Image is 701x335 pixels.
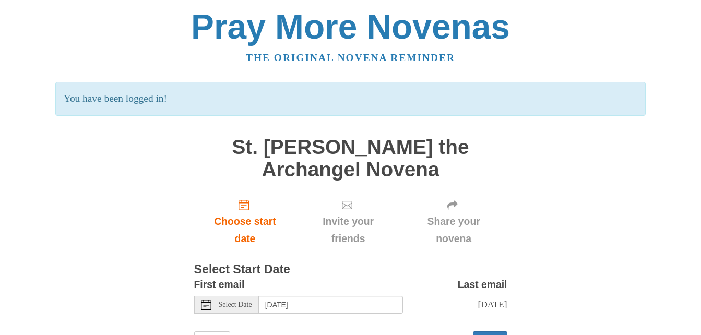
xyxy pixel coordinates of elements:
[411,213,497,247] span: Share your novena
[246,52,455,63] a: The original novena reminder
[55,82,646,116] p: You have been logged in!
[306,213,389,247] span: Invite your friends
[205,213,286,247] span: Choose start date
[194,136,507,181] h1: St. [PERSON_NAME] the Archangel Novena
[296,191,400,253] div: Click "Next" to confirm your start date first.
[478,299,507,309] span: [DATE]
[219,301,252,308] span: Select Date
[194,276,245,293] label: First email
[194,263,507,277] h3: Select Start Date
[400,191,507,253] div: Click "Next" to confirm your start date first.
[458,276,507,293] label: Last email
[194,191,296,253] a: Choose start date
[191,7,510,46] a: Pray More Novenas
